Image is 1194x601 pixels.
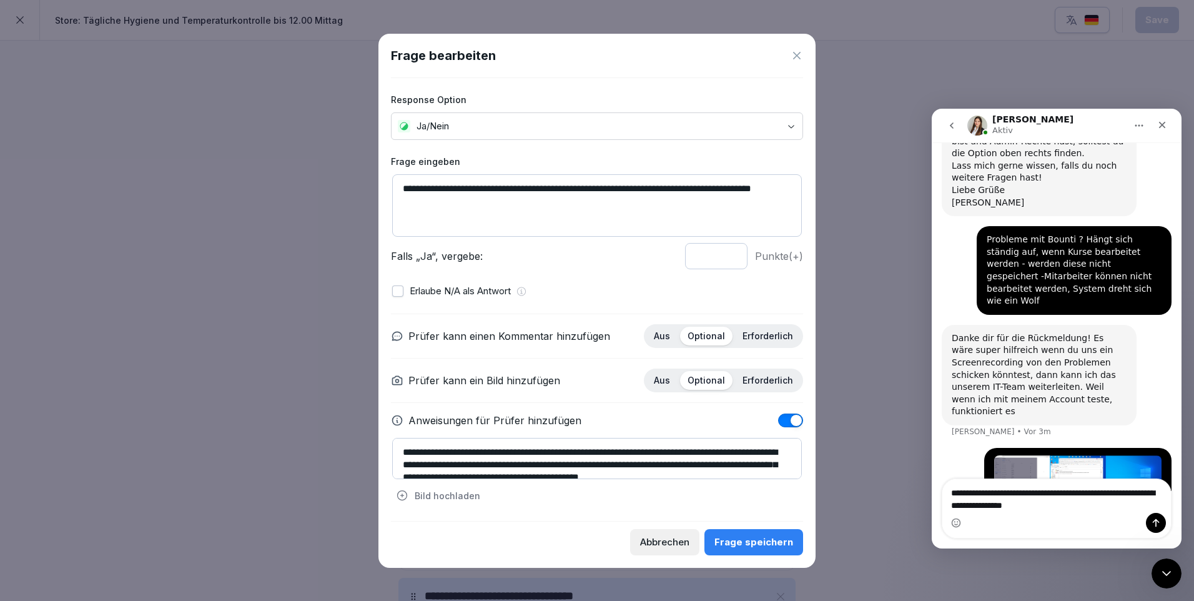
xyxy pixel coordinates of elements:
p: Anweisungen für Prüfer hinzufügen [408,413,581,428]
label: Frage eingeben [391,155,803,168]
p: Optional [688,375,725,386]
p: Optional [688,330,725,342]
h1: Frage bearbeiten [391,46,496,65]
p: Aus [654,330,670,342]
p: Erforderlich [743,330,793,342]
div: Abbrechen [640,535,689,549]
p: Erlaube N/A als Antwort [410,284,511,299]
iframe: Intercom live chat [932,109,1182,549]
p: Bild hochladen [415,489,480,502]
p: Erforderlich [743,375,793,386]
iframe: Intercom live chat [1152,559,1182,589]
p: Punkte (+) [755,249,803,264]
div: Frage speichern [714,535,793,549]
p: Falls „Ja“, vergebe: [391,249,678,264]
p: Prüfer kann ein Bild hinzufügen [408,373,560,388]
p: Prüfer kann einen Kommentar hinzufügen [408,329,610,344]
button: Abbrechen [630,529,699,555]
label: Response Option [391,93,803,106]
p: Aus [654,375,670,386]
button: Frage speichern [704,529,803,555]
